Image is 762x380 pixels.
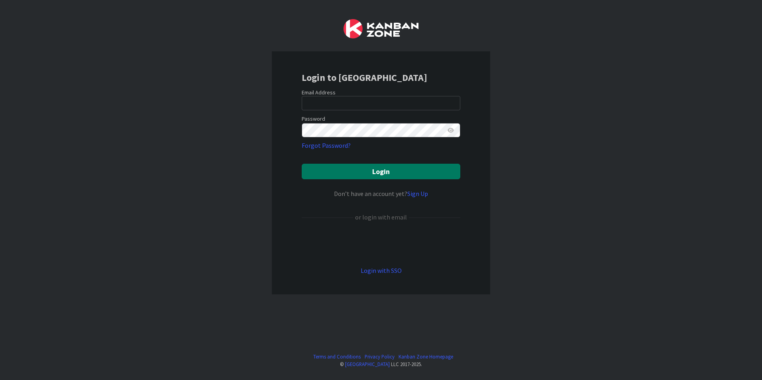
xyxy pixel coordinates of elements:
div: Don’t have an account yet? [302,189,460,198]
label: Password [302,115,325,123]
div: or login with email [353,212,409,222]
div: © LLC 2017- 2025 . [309,360,453,368]
b: Login to [GEOGRAPHIC_DATA] [302,71,427,84]
iframe: Sign in with Google Button [298,235,464,253]
a: Kanban Zone Homepage [399,353,453,360]
img: Kanban Zone [344,19,418,39]
label: Email Address [302,89,336,96]
a: Forgot Password? [302,141,351,150]
a: Login with SSO [361,266,402,274]
a: Terms and Conditions [313,353,361,360]
a: Sign Up [407,190,428,198]
a: [GEOGRAPHIC_DATA] [345,361,390,367]
a: Privacy Policy [365,353,395,360]
button: Login [302,164,460,179]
